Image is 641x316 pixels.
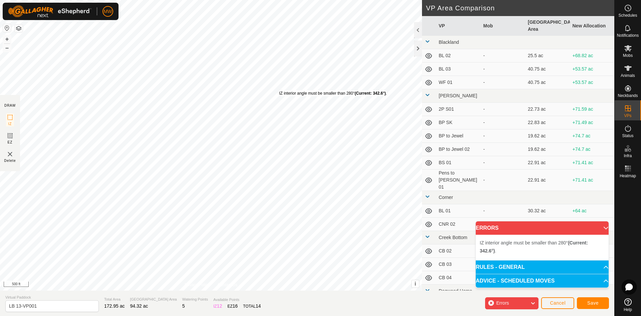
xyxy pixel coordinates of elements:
[130,303,148,309] span: 94.32 ac
[525,143,570,156] td: 19.62 ac
[104,297,125,302] span: Total Area
[436,218,481,231] td: CNR 02
[525,129,570,143] td: 19.62 ac
[3,44,11,52] button: –
[525,103,570,116] td: 22.73 ac
[3,35,11,43] button: +
[570,129,615,143] td: +74.7 ac
[481,16,525,36] th: Mob
[570,143,615,156] td: +74.7 ac
[541,297,574,309] button: Cancel
[227,303,238,310] div: EZ
[217,303,222,309] span: 12
[436,258,481,271] td: CB 03
[621,74,635,78] span: Animals
[525,76,570,89] td: 40.75 ac
[436,116,481,129] td: BP SK
[570,16,615,36] th: New Allocation
[570,204,615,218] td: +64 ac
[185,282,210,288] a: Privacy Policy
[570,218,615,231] td: +64 ac
[476,265,525,270] span: RULES - GENERAL
[476,274,609,288] p-accordion-header: ADVICE - SCHEDULED MOVES
[439,288,472,294] span: Dogwood Home
[525,170,570,191] td: 22.91 ac
[570,63,615,76] td: +53.57 ac
[436,63,481,76] td: BL 03
[182,297,208,302] span: Watering Points
[624,308,632,312] span: Help
[439,235,467,240] span: Creek Bottom
[483,221,523,228] div: -
[436,76,481,89] td: WF 01
[525,218,570,231] td: 30.32 ac
[436,143,481,156] td: BP to Jewel 02
[104,303,125,309] span: 172.95 ac
[570,116,615,129] td: +71.49 ac
[577,297,609,309] button: Save
[570,156,615,170] td: +71.41 ac
[483,146,523,153] div: -
[624,154,632,158] span: Infra
[15,24,23,32] button: Map Layers
[426,4,614,12] h2: VP Area Comparison
[6,150,14,158] img: VP
[8,140,13,145] span: EZ
[439,93,477,98] span: [PERSON_NAME]
[213,303,222,310] div: IZ
[256,303,261,309] span: 14
[5,295,99,300] span: Virtual Paddock
[233,303,238,309] span: 16
[570,170,615,191] td: +71.41 ac
[218,282,237,288] a: Contact Us
[476,221,609,235] p-accordion-header: ERRORS
[618,94,638,98] span: Neckbands
[483,79,523,86] div: -
[436,129,481,143] td: BP to Jewel
[130,297,177,302] span: [GEOGRAPHIC_DATA] Area
[436,49,481,63] td: BL 02
[436,271,481,285] td: CB 04
[617,33,639,37] span: Notifications
[8,5,91,17] img: Gallagher Logo
[243,303,261,310] div: TOTAL
[182,303,185,309] span: 5
[483,119,523,126] div: -
[3,24,11,32] button: Reset Map
[615,296,641,314] a: Help
[550,300,566,306] span: Cancel
[483,159,523,166] div: -
[570,49,615,63] td: +68.82 ac
[476,278,555,284] span: ADVICE - SCHEDULED MOVES
[213,297,261,303] span: Available Points
[436,170,481,191] td: Pens to [PERSON_NAME] 01
[483,207,523,214] div: -
[483,177,523,184] div: -
[570,103,615,116] td: +71.59 ac
[525,16,570,36] th: [GEOGRAPHIC_DATA] Area
[436,103,481,116] td: 2P S01
[4,158,16,163] span: Delete
[415,281,416,287] span: i
[483,106,523,113] div: -
[439,39,459,45] span: Blackland
[476,260,609,274] p-accordion-header: RULES - GENERAL
[483,66,523,73] div: -
[480,240,588,253] span: IZ interior angle must be smaller than 280° .
[483,52,523,59] div: -
[104,8,112,15] span: MW
[620,174,636,178] span: Heatmap
[355,91,386,96] b: (Current: 342.6°)
[525,116,570,129] td: 22.83 ac
[525,49,570,63] td: 25.5 ac
[496,300,509,306] span: Errors
[618,13,637,17] span: Schedules
[4,103,16,108] div: DRAW
[436,244,481,258] td: CB 02
[8,121,12,126] span: IZ
[476,235,609,260] p-accordion-content: ERRORS
[587,300,599,306] span: Save
[436,16,481,36] th: VP
[525,63,570,76] td: 40.75 ac
[412,280,419,288] button: i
